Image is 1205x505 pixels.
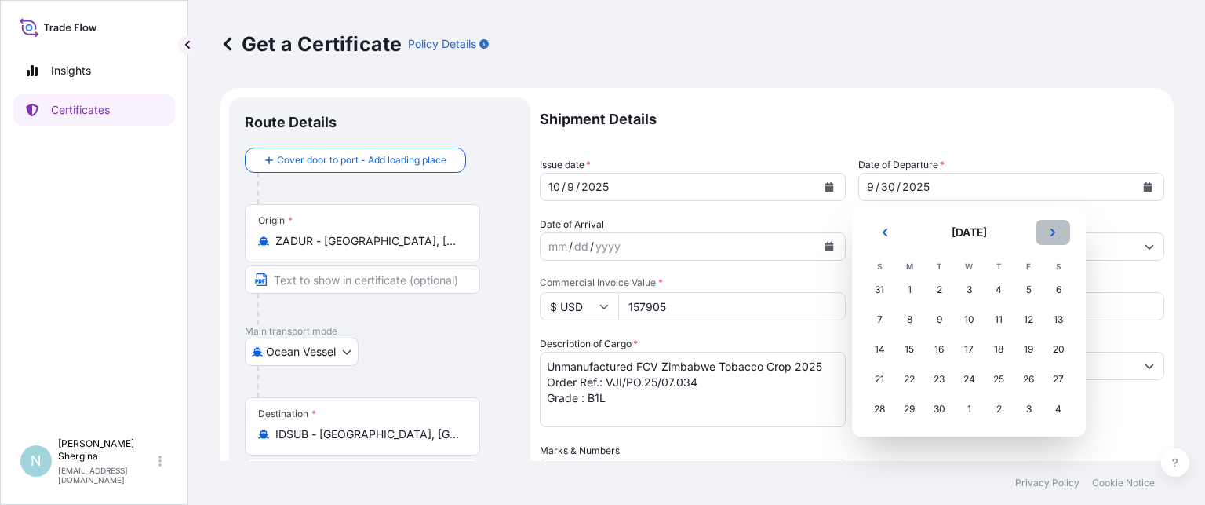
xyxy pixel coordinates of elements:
[985,335,1013,364] div: Thursday, September 18, 2025
[1014,258,1043,275] th: F
[912,225,1026,240] h2: [DATE]
[1036,220,1070,245] button: Next
[894,258,924,275] th: M
[1044,276,1072,304] div: Saturday, September 6, 2025
[955,306,983,334] div: Wednesday, September 10, 2025
[868,220,902,245] button: Previous
[924,258,954,275] th: T
[925,306,953,334] div: Tuesday, September 9, 2025
[865,335,894,364] div: Sunday, September 14, 2025
[1043,258,1073,275] th: S
[895,395,923,423] div: Monday, September 29, 2025
[1014,306,1043,334] div: Friday, September 12, 2025
[955,335,983,364] div: Wednesday, September 17, 2025
[1044,335,1072,364] div: Saturday, September 20, 2025
[1014,276,1043,304] div: Friday, September 5, 2025
[865,258,1073,424] table: September 2025
[925,395,953,423] div: Tuesday, September 30, 2025 selected
[954,258,984,275] th: W
[955,276,983,304] div: Wednesday, September 3, 2025
[984,258,1014,275] th: T
[895,365,923,393] div: Monday, September 22, 2025
[985,306,1013,334] div: Thursday, September 11, 2025
[1044,365,1072,393] div: Saturday, September 27, 2025
[1044,306,1072,334] div: Saturday, September 13, 2025
[895,335,923,364] div: Monday, September 15, 2025
[955,365,983,393] div: Wednesday, September 24, 2025
[895,306,923,334] div: Monday, September 8, 2025
[408,36,476,52] p: Policy Details
[852,207,1086,437] section: Calendar
[925,365,953,393] div: Tuesday, September 23, 2025
[220,31,402,57] p: Get a Certificate
[865,365,894,393] div: Sunday, September 21, 2025
[865,395,894,423] div: Sunday, September 28, 2025
[895,276,923,304] div: Monday, September 1, 2025
[865,306,894,334] div: Sunday, September 7, 2025
[1014,395,1043,423] div: Friday, October 3, 2025
[985,276,1013,304] div: Thursday, September 4, 2025
[865,276,894,304] div: Sunday, August 31, 2025
[925,276,953,304] div: Tuesday, September 2, 2025
[865,258,894,275] th: S
[1014,335,1043,364] div: Friday, September 19, 2025
[925,335,953,364] div: Tuesday, September 16, 2025
[865,220,1073,424] div: September 2025
[1014,365,1043,393] div: Friday, September 26, 2025
[985,365,1013,393] div: Thursday, September 25, 2025
[955,395,983,423] div: Wednesday, October 1, 2025
[985,395,1013,423] div: Thursday, October 2, 2025
[1044,395,1072,423] div: Saturday, October 4, 2025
